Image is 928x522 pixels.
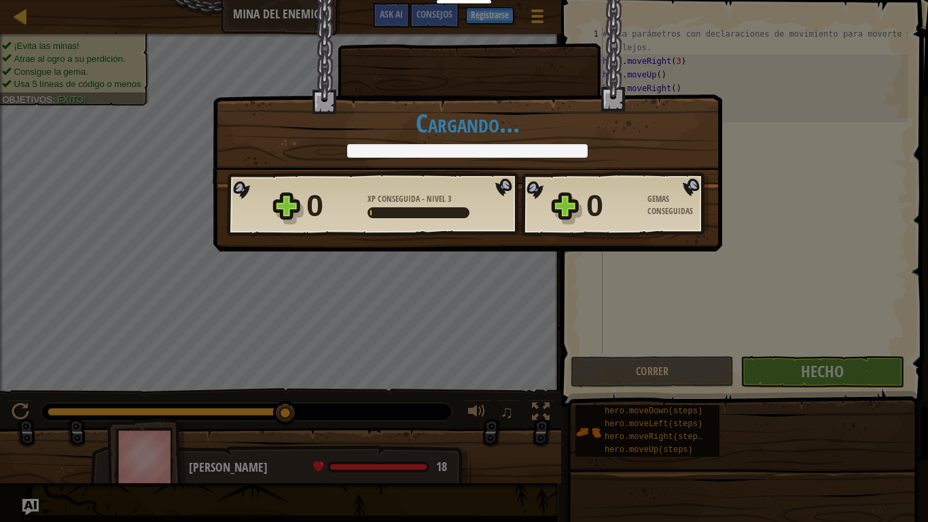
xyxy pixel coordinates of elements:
span: 3 [448,193,452,205]
span: Nivel [425,193,448,205]
div: - [368,193,452,205]
h1: Cargando... [227,109,708,137]
span: XP Conseguida [368,193,422,205]
div: 0 [586,184,639,228]
div: 0 [306,184,359,228]
div: Gemas Conseguidas [647,193,709,217]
